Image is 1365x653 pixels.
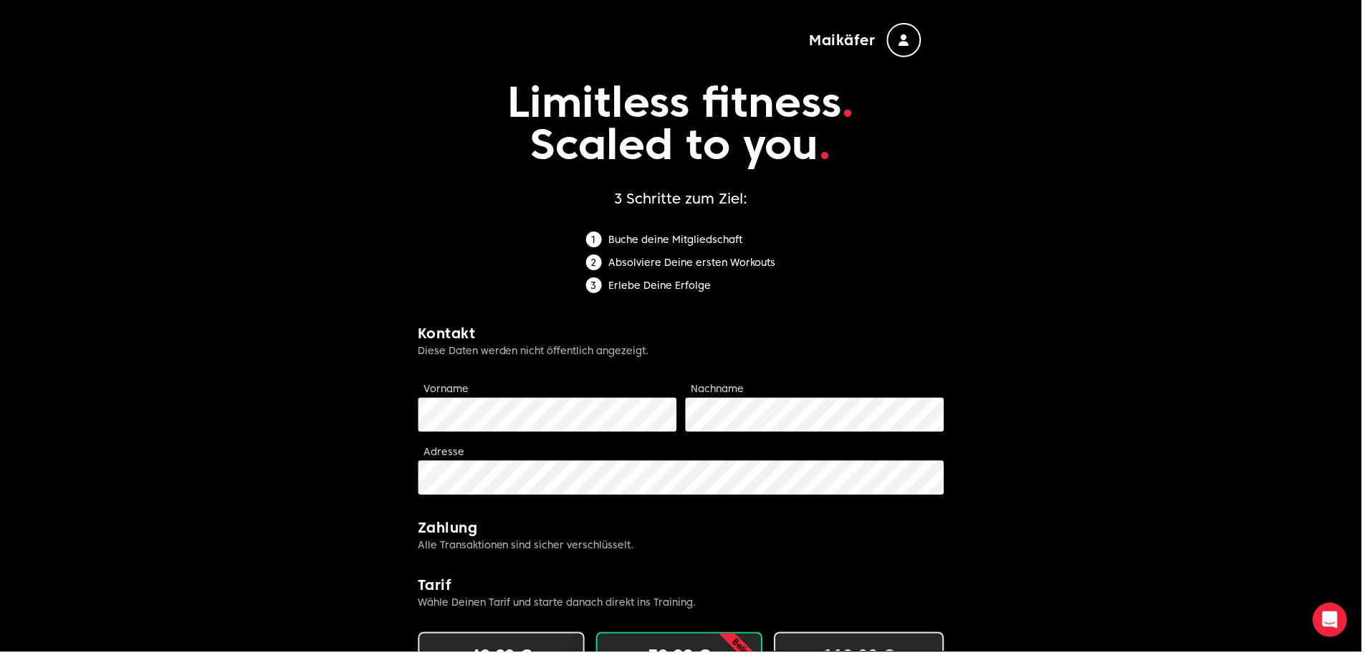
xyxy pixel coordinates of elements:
[588,278,778,294] li: Erlebe Deine Erfolge
[419,189,947,209] h1: 3 Schritte zum Ziel:
[693,384,746,396] label: Nachname
[812,23,924,57] button: Maikäfer
[425,447,466,459] label: Adresse
[588,255,778,271] li: Absolviere Deine ersten Workouts
[419,344,947,358] p: Diese Daten werden nicht öffentlich angezeigt.
[419,576,947,596] h2: Tarif
[843,75,856,128] span: .
[419,539,947,553] p: Alle Transaktionen sind sicher verschlüsselt.
[812,30,878,50] span: Maikäfer
[588,232,778,248] li: Buche deine Mitgliedschaft
[419,324,947,344] h2: Kontakt
[1316,604,1351,639] div: Open Intercom Messenger
[425,384,470,396] label: Vorname
[419,57,947,189] p: Limitless fitness Scaled to you
[419,596,947,611] p: Wähle Deinen Tarif und starte danach direkt ins Training.
[821,118,834,171] span: .
[419,519,947,539] h2: Zahlung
